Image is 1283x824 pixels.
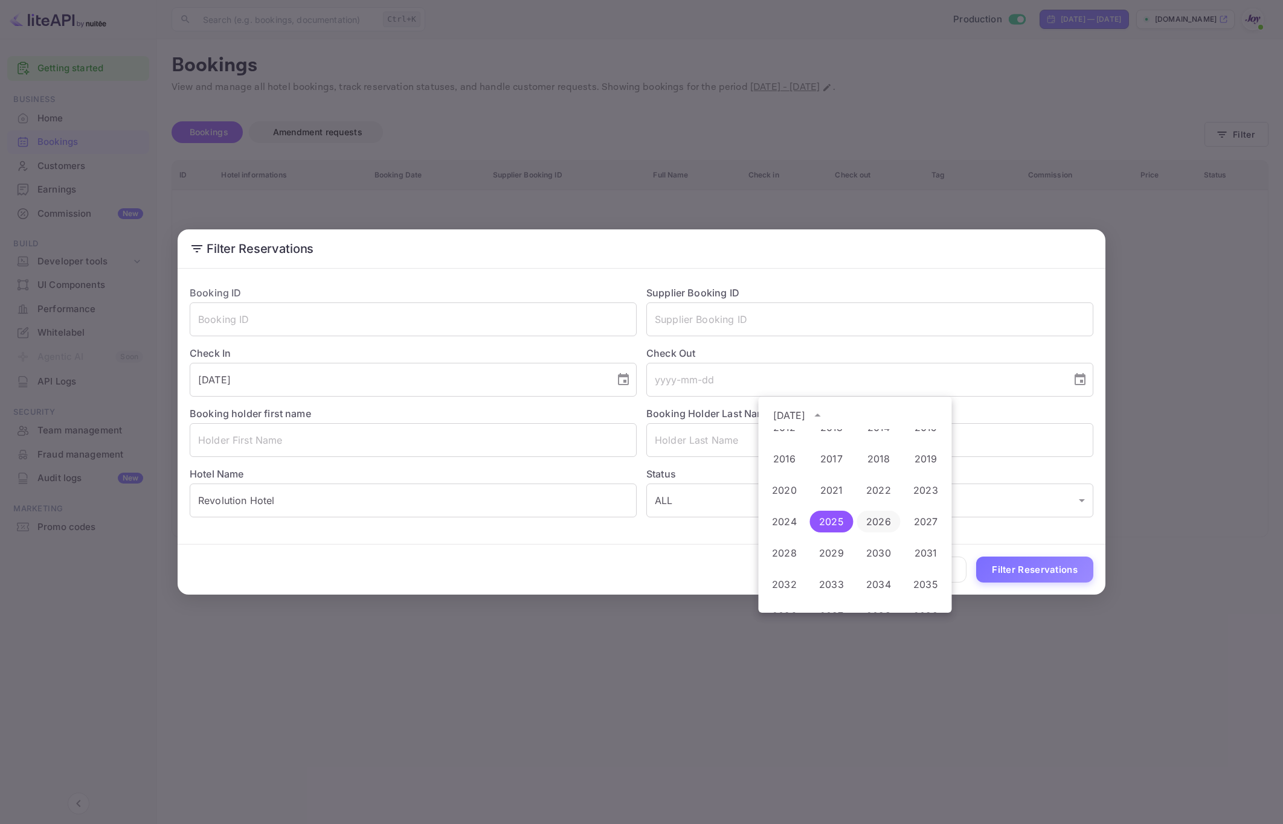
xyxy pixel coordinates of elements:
[763,511,806,532] button: 2024
[1068,368,1092,392] button: Choose date
[190,346,637,360] label: Check In
[646,423,1093,457] input: Holder Last Name
[646,467,1093,481] label: Status
[810,542,854,564] button: 2029
[857,479,901,501] button: 2022
[809,407,826,424] button: year view is open, switch to calendar view
[763,448,806,470] button: 2016
[857,605,901,627] button: 2038
[810,448,854,470] button: 2017
[190,407,311,420] label: Booking holder first name
[810,511,854,532] button: 2025
[773,408,806,423] div: [DATE]
[190,363,606,397] input: yyyy-mm-dd
[190,468,244,480] label: Hotel Name
[763,573,806,595] button: 2032
[646,287,739,299] label: Supplier Booking ID
[857,573,901,595] button: 2034
[904,605,948,627] button: 2039
[763,605,806,627] button: 2036
[763,542,806,564] button: 2028
[646,363,1063,397] input: yyyy-mm-dd
[646,484,1093,517] div: ALL
[904,479,948,501] button: 2023
[190,287,242,299] label: Booking ID
[646,302,1093,336] input: Supplier Booking ID
[904,542,948,564] button: 2031
[976,557,1093,583] button: Filter Reservations
[763,479,806,501] button: 2020
[857,511,901,532] button: 2026
[646,407,771,420] label: Booking Holder Last Name
[178,229,1105,268] h2: Filter Reservations
[190,484,637,517] input: Hotel Name
[857,542,901,564] button: 2030
[904,573,948,595] button: 2035
[810,573,854,595] button: 2033
[190,302,637,336] input: Booking ID
[810,479,854,501] button: 2021
[810,605,854,627] button: 2037
[646,346,1093,360] label: Check Out
[904,511,948,532] button: 2027
[904,448,948,470] button: 2019
[190,423,637,457] input: Holder First Name
[857,448,901,470] button: 2018
[611,368,635,392] button: Choose date, selected date is Sep 19, 2026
